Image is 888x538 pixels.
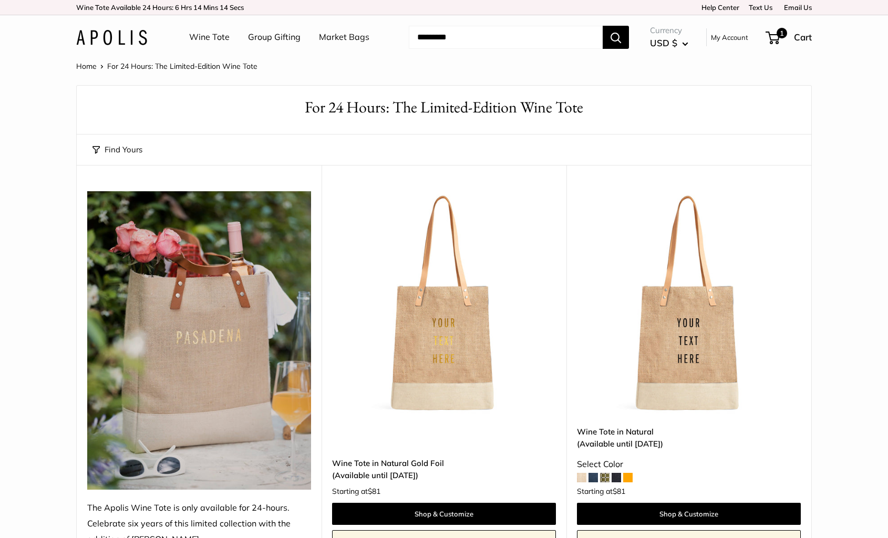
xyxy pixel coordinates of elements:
[248,29,301,45] a: Group Gifting
[76,59,257,73] nav: Breadcrumb
[181,3,192,12] span: Hrs
[92,142,142,157] button: Find Yours
[332,191,556,415] a: Wine Tote in Natural Gold Foildescription_Inner compartments perfect for wine bottles, yoga mats,...
[577,503,801,525] a: Shop & Customize
[577,191,801,415] a: Wine Tote in NaturalWine Tote in Natural
[577,426,801,450] a: Wine Tote in Natural(Available until [DATE])
[650,23,688,38] span: Currency
[230,3,244,12] span: Secs
[577,488,625,495] span: Starting at
[220,3,228,12] span: 14
[409,26,603,49] input: Search...
[794,32,812,43] span: Cart
[777,28,787,38] span: 1
[577,191,801,415] img: Wine Tote in Natural
[332,503,556,525] a: Shop & Customize
[193,3,202,12] span: 14
[698,3,739,12] a: Help Center
[319,29,369,45] a: Market Bags
[711,31,748,44] a: My Account
[332,191,556,415] img: Wine Tote in Natural Gold Foil
[577,457,801,472] div: Select Color
[175,3,179,12] span: 6
[76,30,147,45] img: Apolis
[107,61,257,71] span: For 24 Hours: The Limited-Edition Wine Tote
[332,457,556,482] a: Wine Tote in Natural Gold Foil(Available until [DATE])
[87,191,311,490] img: The Apolis Wine Tote is only available for 24-hours. Celebrate six years of this limited collecti...
[76,61,97,71] a: Home
[203,3,218,12] span: Mins
[603,26,629,49] button: Search
[92,96,796,119] h1: For 24 Hours: The Limited-Edition Wine Tote
[650,37,677,48] span: USD $
[650,35,688,51] button: USD $
[780,3,812,12] a: Email Us
[189,29,230,45] a: Wine Tote
[613,487,625,496] span: $81
[749,3,772,12] a: Text Us
[767,29,812,46] a: 1 Cart
[332,488,380,495] span: Starting at
[368,487,380,496] span: $81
